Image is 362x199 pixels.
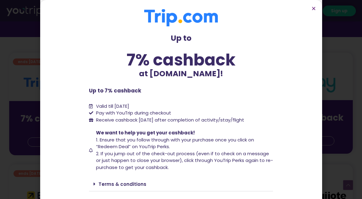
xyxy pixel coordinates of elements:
b: Up to 7% cashback [89,87,141,94]
span: Receive cashback [DATE] after completion of activity/stay/flight [96,117,244,123]
span: 2. If you jump out of the check-out process (even if to check on a message or just happen to clos... [96,150,273,171]
p: at [DOMAIN_NAME]! [89,68,273,80]
a: Close [311,6,316,11]
div: 7% cashback [89,52,273,68]
span: Pay with YouTrip during checkout [94,110,171,117]
span: We want to help you get your cashback! [96,130,195,136]
div: Terms & conditions [89,177,273,191]
p: Up to [89,32,273,44]
span: Valid till [DATE] [96,103,129,109]
span: 1. Ensure that you follow through with your purchase once you click on “Redeem Deal” on YouTrip P... [96,137,254,150]
a: Terms & conditions [98,181,146,187]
